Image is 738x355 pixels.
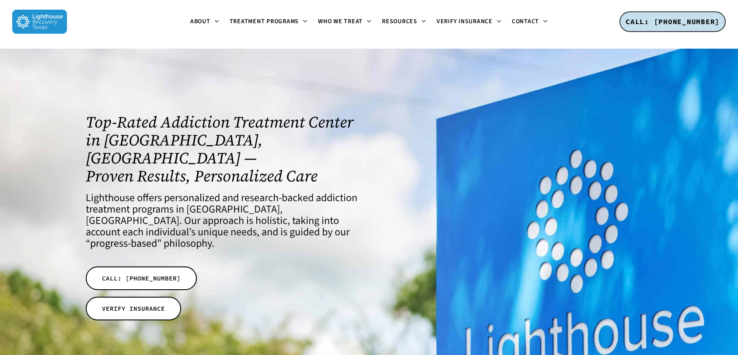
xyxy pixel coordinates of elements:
[619,11,726,32] a: CALL: [PHONE_NUMBER]
[377,18,431,25] a: Resources
[86,266,197,290] a: CALL: [PHONE_NUMBER]
[86,297,181,320] a: VERIFY INSURANCE
[313,18,377,25] a: Who We Treat
[185,18,224,25] a: About
[86,192,357,249] h4: Lighthouse offers personalized and research-backed addiction treatment programs in [GEOGRAPHIC_DA...
[318,17,363,26] span: Who We Treat
[626,17,720,26] span: CALL: [PHONE_NUMBER]
[431,18,507,25] a: Verify Insurance
[437,17,493,26] span: Verify Insurance
[102,304,165,313] span: VERIFY INSURANCE
[507,18,553,25] a: Contact
[90,236,157,251] a: progress-based
[224,18,313,25] a: Treatment Programs
[230,17,299,26] span: Treatment Programs
[512,17,539,26] span: Contact
[12,10,67,34] img: Lighthouse Recovery Texas
[382,17,417,26] span: Resources
[86,113,357,185] h1: Top-Rated Addiction Treatment Center in [GEOGRAPHIC_DATA], [GEOGRAPHIC_DATA] — Proven Results, Pe...
[102,274,181,283] span: CALL: [PHONE_NUMBER]
[190,17,210,26] span: About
